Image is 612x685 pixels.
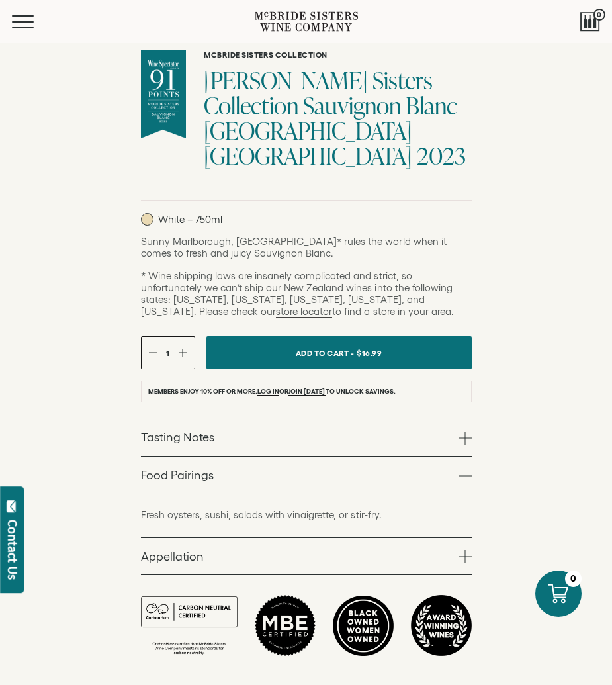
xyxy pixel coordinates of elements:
[357,343,382,363] span: $16.99
[141,381,472,402] li: Members enjoy 10% off or more. or to unlock savings.
[257,388,279,396] a: Log in
[141,270,472,318] p: * Wine shipping laws are insanely complicated and strict, so unfortunately we can’t ship our New ...
[204,50,471,60] h6: McBride Sisters Collection
[141,457,472,494] a: Food Pairings
[141,236,472,259] p: Sunny Marlborough, [GEOGRAPHIC_DATA]* rules the world when it comes to fresh and juicy Sauvignon ...
[288,388,325,396] a: join [DATE]
[6,520,19,580] div: Contact Us
[296,343,354,363] span: Add To Cart -
[565,571,582,587] div: 0
[166,349,169,357] span: 1
[12,15,60,28] button: Mobile Menu Trigger
[141,508,445,522] p: Fresh oysters, sushi, salads with vinaigrette, or stir-fry.
[141,419,472,456] a: Tasting Notes
[141,538,472,575] a: Appellation
[276,306,332,318] a: store locator
[593,9,605,21] span: 0
[204,68,471,168] h1: [PERSON_NAME] Sisters Collection Sauvignon Blanc [GEOGRAPHIC_DATA] [GEOGRAPHIC_DATA] 2023
[141,213,222,226] p: White – 750ml
[206,336,472,369] button: Add To Cart - $16.99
